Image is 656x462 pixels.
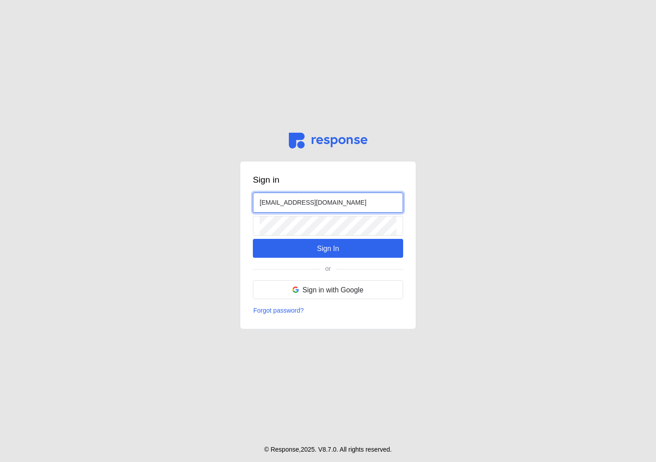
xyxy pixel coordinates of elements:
[253,280,403,299] button: Sign in with Google
[253,239,403,258] button: Sign In
[253,306,304,316] p: Forgot password?
[302,284,364,296] p: Sign in with Google
[292,287,299,293] img: svg%3e
[253,174,403,186] h3: Sign in
[325,264,331,274] p: or
[317,243,339,254] p: Sign In
[264,445,392,455] p: © Response, 2025 . V 8.7.0 . All rights reserved.
[289,133,368,148] img: svg%3e
[260,193,396,212] input: Email
[253,305,304,316] button: Forgot password?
